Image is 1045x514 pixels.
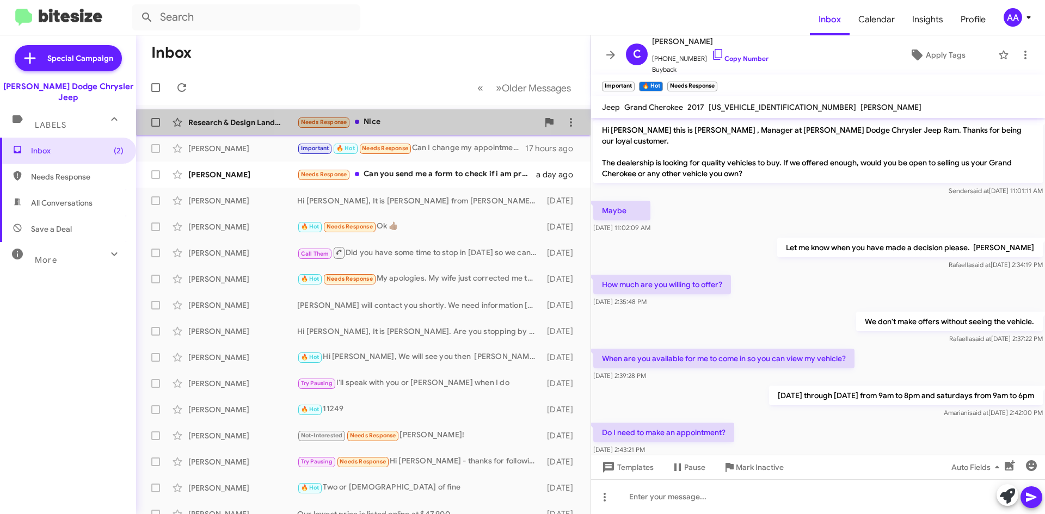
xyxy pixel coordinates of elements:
[600,457,654,477] span: Templates
[602,82,635,91] small: Important
[593,423,734,442] p: Do I need to make an appointment?
[949,187,1043,195] span: Sender [DATE] 11:01:11 AM
[542,326,582,337] div: [DATE]
[350,432,396,439] span: Needs Response
[994,8,1033,27] button: AA
[336,145,355,152] span: 🔥 Hot
[972,335,991,343] span: said at
[35,120,66,130] span: Labels
[301,458,333,465] span: Try Pausing
[31,197,93,208] span: All Conversations
[188,221,297,232] div: [PERSON_NAME]
[301,275,319,282] span: 🔥 Hot
[881,45,993,65] button: Apply Tags
[297,195,542,206] div: Hi [PERSON_NAME], It is [PERSON_NAME] from [PERSON_NAME] in [GEOGRAPHIC_DATA]. Two things, I have...
[593,201,650,220] p: Maybe
[297,326,542,337] div: Hi [PERSON_NAME], It is [PERSON_NAME]. Are you stopping by [DATE]?
[297,273,542,285] div: My apologies. My wife just corrected me that we’re going to the [PERSON_NAME] location in [GEOGRA...
[297,377,542,389] div: I'll speak with you or [PERSON_NAME] when I do
[624,102,683,112] span: Grand Cherokee
[297,351,542,363] div: Hi [PERSON_NAME], We will see you then [PERSON_NAME]
[525,143,582,154] div: 17 hours ago
[188,274,297,284] div: [PERSON_NAME]
[542,352,582,363] div: [DATE]
[188,430,297,441] div: [PERSON_NAME]
[850,4,903,35] span: Calendar
[860,102,921,112] span: [PERSON_NAME]
[652,48,769,64] span: [PHONE_NUMBER]
[188,169,297,180] div: [PERSON_NAME]
[542,482,582,493] div: [DATE]
[301,250,329,257] span: Call Them
[301,432,343,439] span: Not-Interested
[297,429,542,442] div: [PERSON_NAME]!
[542,430,582,441] div: [DATE]
[47,53,113,64] span: Special Campaign
[542,274,582,284] div: [DATE]
[327,223,373,230] span: Needs Response
[151,44,192,61] h1: Inbox
[188,352,297,363] div: [PERSON_NAME]
[652,35,769,48] span: [PERSON_NAME]
[711,54,769,63] a: Copy Number
[602,102,620,112] span: Jeep
[31,145,124,156] span: Inbox
[297,116,538,128] div: Nice
[667,82,717,91] small: Needs Response
[591,457,662,477] button: Templates
[951,457,1004,477] span: Auto Fields
[297,168,536,181] div: Can you send me a form to check if i am pre qualified for lease/finance?
[301,171,347,178] span: Needs Response
[593,349,855,368] p: When are you available for me to come in so you can view my vehicle?
[856,312,1043,331] p: We don't make offers without seeing the vehicle.
[542,247,582,258] div: [DATE]
[297,246,542,259] div: Did you have some time to stop in [DATE] so we can get you into a new vehicle?
[327,275,373,282] span: Needs Response
[15,45,122,71] a: Special Campaign
[297,300,542,311] div: [PERSON_NAME] will contact you shortly. We need information [PERSON_NAME]
[926,45,966,65] span: Apply Tags
[769,386,1043,405] p: [DATE] through [DATE] from 9am to 8pm and saturdays from 9am to 6pm
[542,221,582,232] div: [DATE]
[31,171,124,182] span: Needs Response
[471,77,577,99] nav: Page navigation example
[362,145,408,152] span: Needs Response
[542,300,582,311] div: [DATE]
[777,238,1043,257] p: Let me know when you have made a decision please. [PERSON_NAME]
[952,4,994,35] span: Profile
[188,300,297,311] div: [PERSON_NAME]
[593,275,731,294] p: How much are you willing to offer?
[188,247,297,258] div: [PERSON_NAME]
[31,224,72,234] span: Save a Deal
[810,4,850,35] a: Inbox
[114,145,124,156] span: (2)
[301,119,347,126] span: Needs Response
[903,4,952,35] a: Insights
[684,457,705,477] span: Pause
[297,142,525,154] div: Can I change my appointment to [DATE] at 2 pm?
[593,298,647,306] span: [DATE] 2:35:48 PM
[188,326,297,337] div: [PERSON_NAME]
[949,335,1043,343] span: Rafaella [DATE] 2:37:22 PM
[542,195,582,206] div: [DATE]
[736,457,784,477] span: Mark Inactive
[188,456,297,467] div: [PERSON_NAME]
[301,380,333,387] span: Try Pausing
[188,195,297,206] div: [PERSON_NAME]
[301,145,329,152] span: Important
[188,143,297,154] div: [PERSON_NAME]
[944,408,1043,417] span: Amariani [DATE] 2:42:00 PM
[188,117,297,128] div: Research & Design Landscape Llc
[593,445,645,454] span: [DATE] 2:43:21 PM
[188,378,297,389] div: [PERSON_NAME]
[542,456,582,467] div: [DATE]
[662,457,714,477] button: Pause
[188,404,297,415] div: [PERSON_NAME]
[639,82,662,91] small: 🔥 Hot
[542,378,582,389] div: [DATE]
[687,102,704,112] span: 2017
[496,81,502,95] span: »
[972,261,991,269] span: said at
[301,223,319,230] span: 🔥 Hot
